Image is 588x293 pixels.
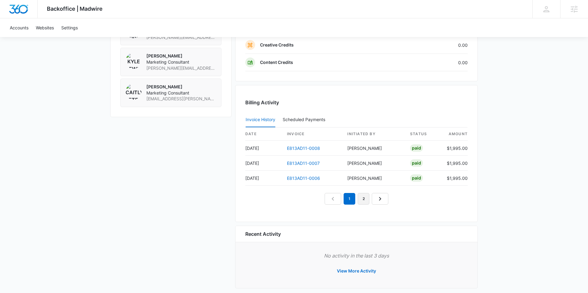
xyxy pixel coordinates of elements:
a: E813AD11-0007 [287,161,320,166]
a: E813AD11-0008 [287,146,320,151]
div: Paid [410,144,423,152]
a: Accounts [6,18,32,37]
span: [PERSON_NAME][EMAIL_ADDRESS][PERSON_NAME][DOMAIN_NAME] [146,34,216,40]
em: 1 [344,193,355,205]
nav: Pagination [325,193,388,205]
button: View More Activity [331,264,382,278]
p: [PERSON_NAME] [146,53,216,59]
p: Creative Credits [260,42,294,48]
a: Settings [58,18,81,37]
td: [PERSON_NAME] [342,156,405,171]
td: [DATE] [245,141,282,156]
img: Caitlyn Peters [126,84,141,100]
td: $1,995.00 [442,156,468,171]
span: Marketing Consultant [146,90,216,96]
img: Kyle Lewis [126,53,141,69]
th: status [405,128,442,141]
th: Initiated By [342,128,405,141]
th: amount [442,128,468,141]
td: [DATE] [245,156,282,171]
a: E813AD11-0006 [287,176,320,181]
p: [PERSON_NAME] [146,84,216,90]
td: $1,995.00 [442,141,468,156]
td: $1,995.00 [442,171,468,186]
a: Websites [32,18,58,37]
th: invoice [282,128,342,141]
a: Next Page [372,193,388,205]
h6: Recent Activity [245,230,281,238]
td: 0.00 [403,36,468,54]
span: [EMAIL_ADDRESS][PERSON_NAME][DOMAIN_NAME] [146,96,216,102]
a: Page 2 [358,193,369,205]
h3: Billing Activity [245,99,468,106]
div: Paid [410,159,423,167]
button: Invoice History [246,113,275,127]
p: No activity in the last 3 days [245,252,468,259]
span: [PERSON_NAME][EMAIL_ADDRESS][PERSON_NAME][DOMAIN_NAME] [146,65,216,71]
td: [PERSON_NAME] [342,141,405,156]
div: Paid [410,174,423,182]
span: Marketing Consultant [146,59,216,65]
td: [PERSON_NAME] [342,171,405,186]
td: [DATE] [245,171,282,186]
th: date [245,128,282,141]
div: Scheduled Payments [283,117,328,122]
p: Content Credits [260,59,293,65]
td: 0.00 [403,54,468,71]
span: Backoffice | Madwire [47,6,103,12]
